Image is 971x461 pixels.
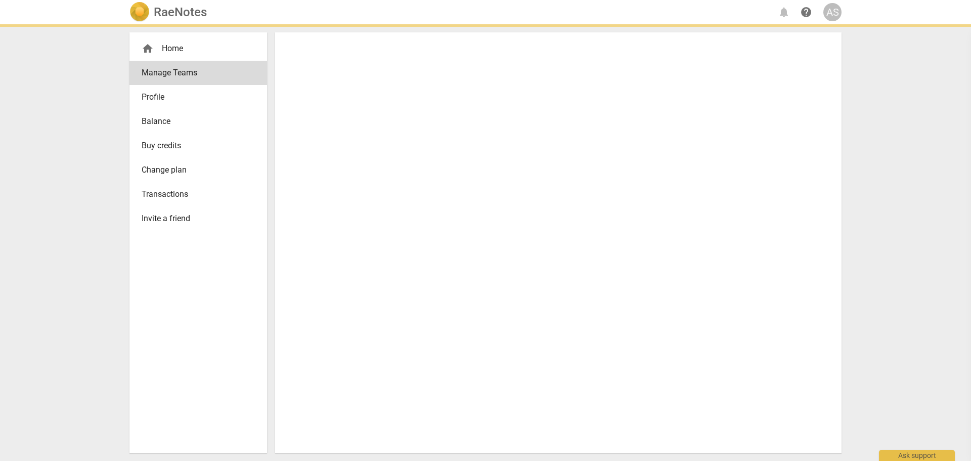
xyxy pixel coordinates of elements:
span: Profile [142,91,247,103]
a: LogoRaeNotes [129,2,207,22]
a: Buy credits [129,134,267,158]
span: Transactions [142,188,247,200]
div: Ask support [879,450,955,461]
a: Balance [129,109,267,134]
a: Change plan [129,158,267,182]
div: Home [142,43,247,55]
span: home [142,43,154,55]
div: Home [129,36,267,61]
span: Manage Teams [142,67,247,79]
a: Manage Teams [129,61,267,85]
span: help [800,6,812,18]
a: Transactions [129,182,267,206]
h2: RaeNotes [154,5,207,19]
span: Invite a friend [142,213,247,225]
span: Buy credits [142,140,247,152]
span: Balance [142,115,247,128]
span: Change plan [142,164,247,176]
img: Logo [129,2,150,22]
a: Invite a friend [129,206,267,231]
button: AS [823,3,842,21]
a: Help [797,3,815,21]
a: Profile [129,85,267,109]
